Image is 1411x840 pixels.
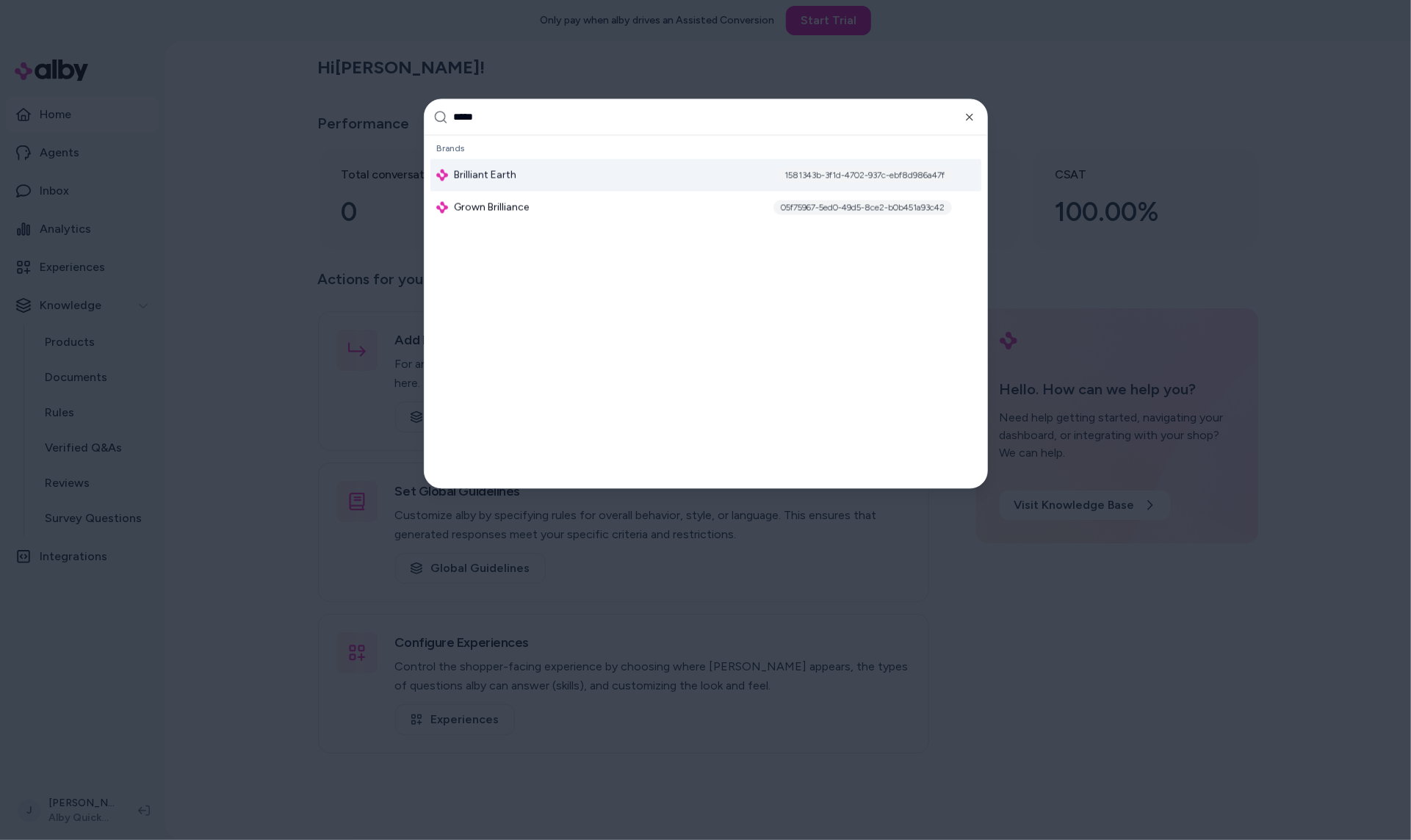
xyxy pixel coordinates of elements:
img: alby Logo [436,170,448,181]
div: Suggestions [425,136,987,488]
div: 1581343b-3f1d-4702-937c-ebf8d986a47f [777,168,952,183]
img: alby Logo [436,202,448,214]
span: Grown Brilliance [454,200,529,215]
span: Brilliant Earth [454,168,516,183]
div: Brands [430,139,981,159]
div: 05f75967-5ed0-49d5-8ce2-b0b451a93c42 [773,200,952,215]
